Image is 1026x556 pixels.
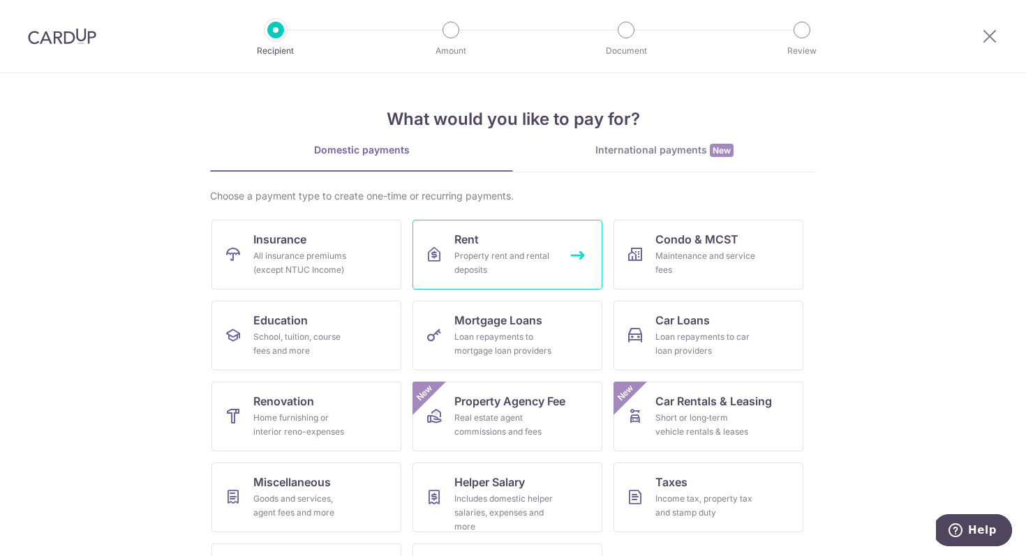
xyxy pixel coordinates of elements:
[513,143,816,158] div: International payments
[655,474,687,490] span: Taxes
[454,231,479,248] span: Rent
[655,492,756,520] div: Income tax, property tax and stamp duty
[454,312,542,329] span: Mortgage Loans
[253,492,354,520] div: Goods and services, agent fees and more
[614,220,803,290] a: Condo & MCSTMaintenance and service fees
[211,463,401,532] a: MiscellaneousGoods and services, agent fees and more
[750,44,854,58] p: Review
[614,382,637,405] span: New
[32,10,61,22] span: Help
[412,301,602,370] a: Mortgage LoansLoan repayments to mortgage loan providers
[655,312,710,329] span: Car Loans
[224,44,327,58] p: Recipient
[210,143,513,157] div: Domestic payments
[655,393,772,410] span: Car Rentals & Leasing
[710,144,734,157] span: New
[655,231,738,248] span: Condo & MCST
[454,474,525,490] span: Helper Salary
[412,382,602,451] a: Property Agency FeeReal estate agent commissions and feesNew
[253,411,354,439] div: Home furnishing or interior reno-expenses
[412,220,602,290] a: RentProperty rent and rental deposits
[210,189,816,203] div: Choose a payment type to create one-time or recurring payments.
[655,330,756,358] div: Loan repayments to car loan providers
[253,249,354,277] div: All insurance premiums (except NTUC Income)
[574,44,678,58] p: Document
[655,411,756,439] div: Short or long‑term vehicle rentals & leases
[413,382,436,405] span: New
[399,44,503,58] p: Amount
[614,463,803,532] a: TaxesIncome tax, property tax and stamp duty
[614,382,803,451] a: Car Rentals & LeasingShort or long‑term vehicle rentals & leasesNew
[454,411,555,439] div: Real estate agent commissions and fees
[253,330,354,358] div: School, tuition, course fees and more
[28,28,96,45] img: CardUp
[655,249,756,277] div: Maintenance and service fees
[253,393,314,410] span: Renovation
[253,231,306,248] span: Insurance
[412,463,602,532] a: Helper SalaryIncludes domestic helper salaries, expenses and more
[614,301,803,370] a: Car LoansLoan repayments to car loan providers
[211,220,401,290] a: InsuranceAll insurance premiums (except NTUC Income)
[253,474,331,490] span: Miscellaneous
[211,382,401,451] a: RenovationHome furnishing or interior reno-expenses
[211,301,401,370] a: EducationSchool, tuition, course fees and more
[210,107,816,132] h4: What would you like to pay for?
[454,393,565,410] span: Property Agency Fee
[253,312,308,329] span: Education
[454,249,555,277] div: Property rent and rental deposits
[936,514,1012,549] iframe: Opens a widget where you can find more information
[454,330,555,358] div: Loan repayments to mortgage loan providers
[454,492,555,534] div: Includes domestic helper salaries, expenses and more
